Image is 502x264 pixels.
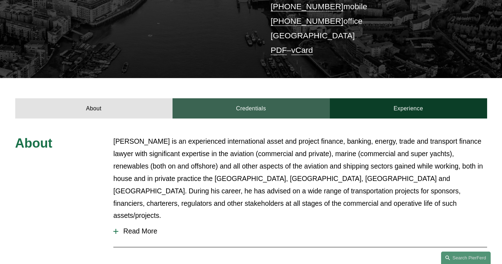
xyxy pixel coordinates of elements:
[271,2,343,11] a: [PHONE_NUMBER]
[113,135,487,222] p: [PERSON_NAME] is an experienced international asset and project finance, banking, energy, trade a...
[15,98,173,119] a: About
[271,16,343,26] a: [PHONE_NUMBER]
[271,45,287,55] a: PDF
[173,98,330,119] a: Credentials
[113,222,487,241] button: Read More
[118,227,487,235] span: Read More
[330,98,487,119] a: Experience
[441,252,491,264] a: Search this site
[15,136,52,150] span: About
[291,45,313,55] a: vCard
